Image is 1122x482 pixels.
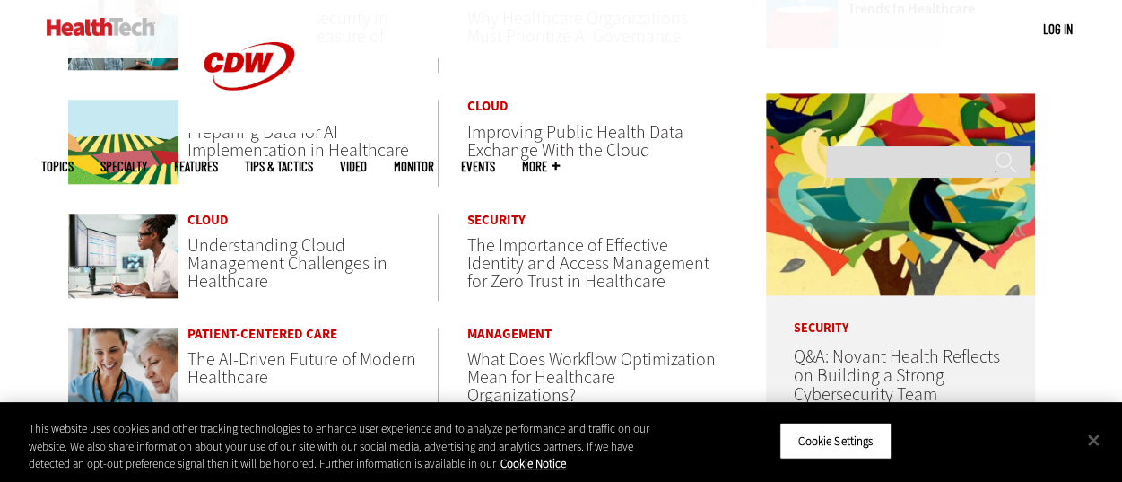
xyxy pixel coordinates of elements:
a: Video [340,160,367,173]
a: Q&A: Novant Health Reflects on Building a Strong Cybersecurity Team [793,345,999,407]
a: The AI-Driven Future of Modern Healthcare [187,347,416,390]
span: More [522,160,560,173]
a: What Does Workflow Optimization Mean for Healthcare Organizations? [467,347,716,408]
img: Home [47,18,155,36]
a: Patient-Centered Care [187,328,438,341]
a: Features [174,160,218,173]
span: Specialty [100,160,147,173]
a: The Importance of Effective Identity and Access Management for Zero Trust in Healthcare [467,233,709,294]
div: This website uses cookies and other tracking technologies to enhance user experience and to analy... [29,420,674,473]
img: abstract illustration of a tree [766,93,1035,295]
p: Security [766,295,1035,335]
button: Cookie Settings [779,422,892,460]
a: MonITor [394,160,434,173]
img: Women at desk working on computer [68,214,179,298]
a: Events [461,160,495,173]
div: User menu [1043,20,1073,39]
a: Cloud [187,214,438,227]
a: Management [467,328,718,341]
a: More information about your privacy [500,456,566,471]
span: Topics [41,160,74,173]
img: Doctor speaking with patient [68,328,179,412]
a: Understanding Cloud Management Challenges in Healthcare [187,233,387,294]
button: Close [1074,420,1113,460]
a: Log in [1043,21,1073,37]
a: CDW [182,118,317,137]
a: Tips & Tactics [245,160,313,173]
a: Security [467,214,718,227]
